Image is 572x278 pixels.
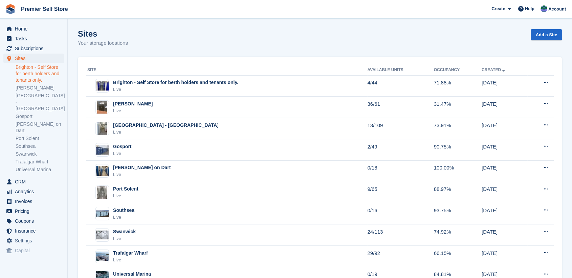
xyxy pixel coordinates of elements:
a: Port Solent [16,135,64,142]
td: [DATE] [482,139,527,161]
div: Southsea [113,207,134,214]
a: [PERSON_NAME] on Dart [16,121,64,134]
img: Image of Trafalgar Wharf site [96,252,109,261]
span: Analytics [15,187,56,196]
a: Swanwick [16,151,64,157]
img: Image of Chichester Marina site [97,100,107,114]
span: Home [15,24,56,34]
a: menu [3,226,64,236]
td: 0/16 [367,203,434,224]
img: Image of Brighton - Self Store for berth holders and tenants only. site [96,81,109,91]
div: Live [113,193,138,199]
td: 36/61 [367,97,434,118]
td: 31.47% [434,97,482,118]
a: [GEOGRAPHIC_DATA] - [GEOGRAPHIC_DATA] [16,93,64,112]
td: 74.92% [434,224,482,246]
a: Trafalgar Wharf [16,159,64,165]
div: Gosport [113,143,131,150]
a: menu [3,216,64,226]
div: Live [113,171,171,178]
td: 71.88% [434,75,482,97]
h1: Sites [78,29,128,38]
a: menu [3,177,64,186]
td: 24/113 [367,224,434,246]
td: 0/18 [367,160,434,182]
td: 4/44 [367,75,434,97]
div: Live [113,214,134,221]
td: 93.75% [434,203,482,224]
span: Subscriptions [15,44,56,53]
td: [DATE] [482,246,527,267]
div: Universal Marina [113,271,151,278]
td: 29/92 [367,246,434,267]
div: Live [113,235,136,242]
a: Add a Site [531,29,562,40]
span: Account [548,6,566,13]
div: Swanwick [113,228,136,235]
td: 73.91% [434,118,482,139]
span: Invoices [15,197,56,206]
th: Available Units [367,65,434,76]
img: Image of Eastbourne - Sovereign Harbour site [97,122,107,135]
a: Created [482,67,506,72]
td: 100.00% [434,160,482,182]
p: Your storage locations [78,39,128,47]
span: Storefront [6,261,67,268]
div: Live [113,86,238,93]
td: [DATE] [482,160,527,182]
div: Trafalgar Wharf [113,250,148,257]
div: Live [113,257,148,263]
span: Insurance [15,226,56,236]
th: Site [86,65,367,76]
div: Live [113,107,153,114]
td: 2/49 [367,139,434,161]
a: menu [3,236,64,245]
a: menu [3,206,64,216]
td: 9/65 [367,182,434,203]
a: Premier Self Store [18,3,71,15]
a: menu [3,197,64,206]
span: Coupons [15,216,56,226]
a: Brighton - Self Store for berth holders and tenants only. [16,64,64,83]
td: 66.15% [434,246,482,267]
img: Image of Gosport site [96,145,109,155]
img: Image of Port Solent site [97,185,107,199]
span: Settings [15,236,56,245]
td: [DATE] [482,224,527,246]
td: 90.75% [434,139,482,161]
a: Gosport [16,113,64,120]
div: [GEOGRAPHIC_DATA] - [GEOGRAPHIC_DATA] [113,122,219,129]
div: [PERSON_NAME] on Dart [113,164,171,171]
td: [DATE] [482,203,527,224]
span: CRM [15,177,56,186]
span: Pricing [15,206,56,216]
img: stora-icon-8386f47178a22dfd0bd8f6a31ec36ba5ce8667c1dd55bd0f319d3a0aa187defe.svg [5,4,16,14]
a: menu [3,24,64,34]
div: Live [113,150,131,157]
a: menu [3,44,64,53]
span: Create [491,5,505,12]
img: Image of Southsea site [96,210,109,217]
div: Port Solent [113,185,138,193]
img: Image of Noss on Dart site [96,166,109,176]
span: Tasks [15,34,56,43]
a: Southsea [16,143,64,150]
span: Help [525,5,534,12]
img: Jo Granger [541,5,547,12]
img: Image of Swanwick site [96,231,109,239]
div: Live [113,129,219,136]
a: menu [3,34,64,43]
a: menu [3,187,64,196]
td: [DATE] [482,75,527,97]
a: menu [3,54,64,63]
td: [DATE] [482,182,527,203]
td: [DATE] [482,97,527,118]
span: Sites [15,54,56,63]
td: 13/109 [367,118,434,139]
td: [DATE] [482,118,527,139]
div: [PERSON_NAME] [113,100,153,107]
span: Capital [15,246,56,255]
th: Occupancy [434,65,482,76]
a: menu [3,246,64,255]
div: Brighton - Self Store for berth holders and tenants only. [113,79,238,86]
